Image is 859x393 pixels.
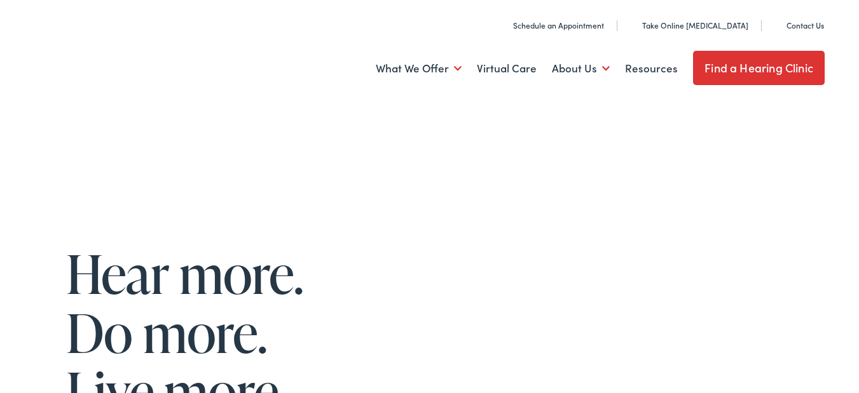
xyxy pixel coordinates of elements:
a: Schedule an Appointment [499,20,604,30]
span: more. [179,244,304,302]
span: Do [66,303,132,361]
a: Take Online [MEDICAL_DATA] [628,20,748,30]
a: Virtual Care [477,45,537,92]
img: utility icon [499,19,508,32]
img: utility icon [628,19,637,32]
a: Resources [625,45,678,92]
a: Find a Hearing Clinic [693,51,825,85]
span: Hear [66,244,169,302]
img: utility icon [773,19,781,32]
a: What We Offer [376,45,462,92]
a: About Us [552,45,610,92]
a: Contact Us [773,20,824,30]
span: more. [143,303,268,361]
